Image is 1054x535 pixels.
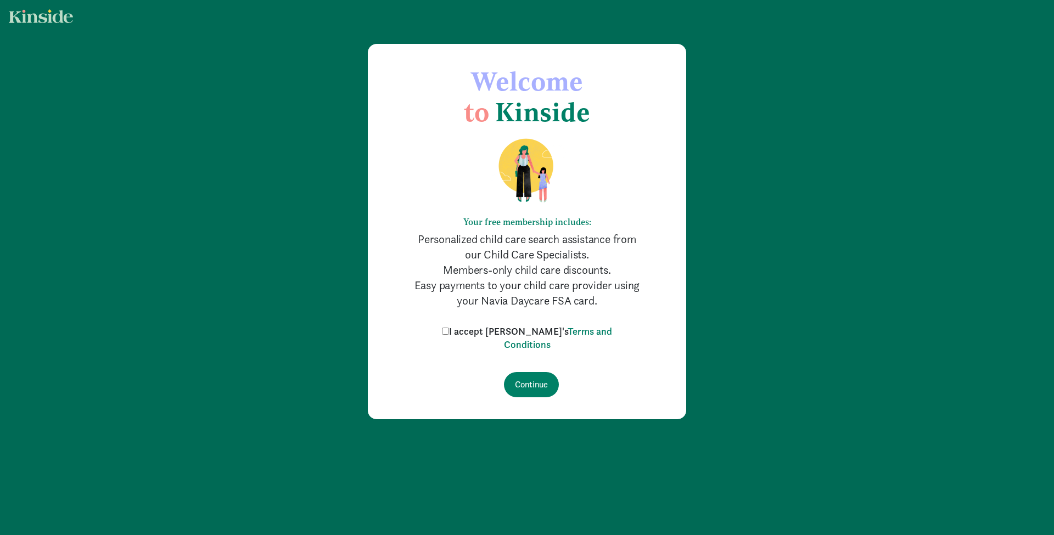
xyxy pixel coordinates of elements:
[464,96,489,128] span: to
[412,278,642,308] p: Easy payments to your child care provider using your Navia Daycare FSA card.
[439,325,615,351] label: I accept [PERSON_NAME]'s
[442,328,449,335] input: I accept [PERSON_NAME]'sTerms and Conditions
[495,96,590,128] span: Kinside
[471,65,583,97] span: Welcome
[412,232,642,262] p: Personalized child care search assistance from our Child Care Specialists.
[504,372,559,397] input: Continue
[412,262,642,278] p: Members-only child care discounts.
[504,325,613,351] a: Terms and Conditions
[485,138,569,204] img: illustration-mom-daughter.png
[9,9,73,23] img: light.svg
[412,217,642,227] h6: Your free membership includes:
